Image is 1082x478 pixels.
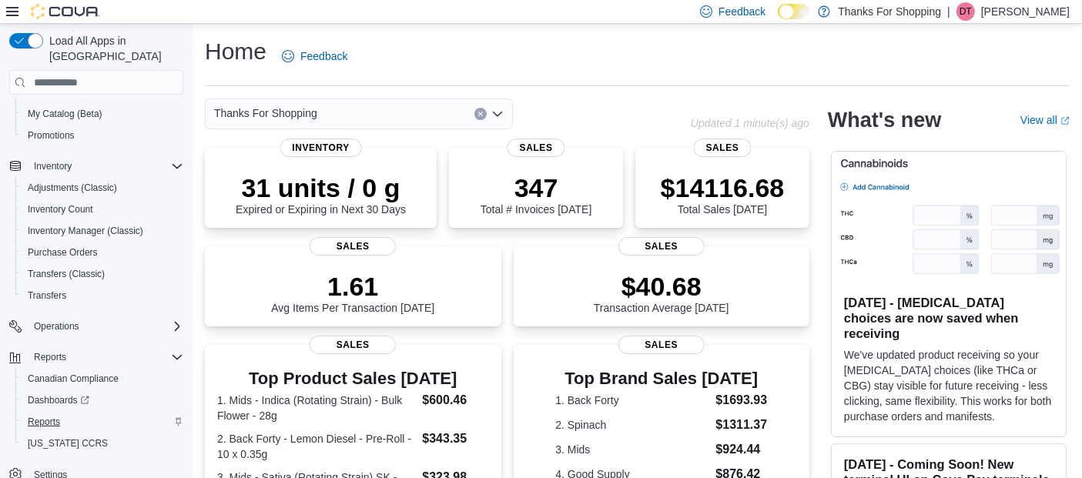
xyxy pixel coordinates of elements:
span: Load All Apps in [GEOGRAPHIC_DATA] [43,33,183,64]
span: Transfers (Classic) [22,265,183,283]
button: Reports [15,411,189,433]
p: $40.68 [594,271,729,302]
span: Inventory [34,160,72,172]
dt: 3. Mids [555,442,709,457]
p: We've updated product receiving so your [MEDICAL_DATA] choices (like THCa or CBG) stay visible fo... [844,347,1054,424]
p: Updated 1 minute(s) ago [691,117,809,129]
a: Transfers [22,286,72,305]
a: Dashboards [22,391,95,409]
span: Sales [310,336,396,354]
span: Reports [22,413,183,431]
dd: $343.35 [422,430,488,448]
span: My Catalog (Beta) [22,105,183,123]
span: Inventory [28,157,183,175]
a: Adjustments (Classic) [22,179,123,197]
a: Feedback [276,41,353,72]
span: Operations [28,317,183,336]
dt: 1. Mids - Indica (Rotating Strain) - Bulk Flower - 28g [217,393,416,423]
div: Total Sales [DATE] [661,172,785,216]
span: Inventory Manager (Classic) [28,225,143,237]
span: Reports [28,416,60,428]
div: Avg Items Per Transaction [DATE] [271,271,434,314]
dd: $1693.93 [715,391,767,409]
p: [PERSON_NAME] [981,2,1070,21]
p: 1.61 [271,271,434,302]
dt: 1. Back Forty [555,393,709,408]
a: Inventory Count [22,200,99,219]
dt: 2. Spinach [555,417,709,433]
button: Transfers [15,285,189,306]
span: Inventory Count [28,203,93,216]
a: View allExternal link [1020,114,1070,126]
input: Dark Mode [778,4,810,20]
span: Canadian Compliance [28,373,119,385]
div: Total # Invoices [DATE] [481,172,591,216]
h3: Top Brand Sales [DATE] [555,369,767,388]
span: DT [960,2,972,21]
button: Purchase Orders [15,242,189,263]
span: Inventory [280,139,362,157]
button: My Catalog (Beta) [15,103,189,125]
span: Thanks For Shopping [214,104,317,122]
a: Promotions [22,126,81,145]
svg: External link [1060,116,1070,125]
span: Canadian Compliance [22,369,183,388]
h1: Home [205,36,266,67]
a: Dashboards [15,389,189,411]
a: Inventory Manager (Classic) [22,222,149,240]
span: Purchase Orders [28,246,98,259]
a: Purchase Orders [22,243,104,262]
button: Inventory Manager (Classic) [15,220,189,242]
button: Reports [3,346,189,368]
a: Transfers (Classic) [22,265,111,283]
button: Inventory [3,155,189,177]
button: Operations [28,317,85,336]
div: Expired or Expiring in Next 30 Days [236,172,406,216]
h3: Top Product Sales [DATE] [217,369,489,388]
span: My Catalog (Beta) [28,108,102,120]
p: 31 units / 0 g [236,172,406,203]
span: Sales [508,139,565,157]
span: Reports [28,348,183,366]
img: Cova [31,4,100,19]
a: Canadian Compliance [22,369,125,388]
dt: 2. Back Forty - Lemon Diesel - Pre-Roll - 10 x 0.35g [217,431,416,462]
button: Inventory [28,157,78,175]
span: Promotions [28,129,75,142]
span: Washington CCRS [22,434,183,453]
button: Open list of options [491,108,504,120]
span: Reports [34,351,66,363]
span: Dashboards [22,391,183,409]
div: Darian Tripp [956,2,975,21]
button: Inventory Count [15,199,189,220]
button: Clear input [474,108,487,120]
dd: $1311.37 [715,416,767,434]
span: Transfers (Classic) [28,268,105,280]
span: [US_STATE] CCRS [28,437,108,450]
p: | [947,2,950,21]
a: [US_STATE] CCRS [22,434,114,453]
span: Inventory Manager (Classic) [22,222,183,240]
a: My Catalog (Beta) [22,105,109,123]
span: Sales [618,237,705,256]
span: Operations [34,320,79,333]
span: Promotions [22,126,183,145]
p: $14116.68 [661,172,785,203]
span: Sales [694,139,752,157]
button: [US_STATE] CCRS [15,433,189,454]
a: Reports [22,413,66,431]
h3: [DATE] - [MEDICAL_DATA] choices are now saved when receiving [844,295,1054,341]
button: Transfers (Classic) [15,263,189,285]
button: Canadian Compliance [15,368,189,389]
p: 347 [481,172,591,203]
span: Transfers [22,286,183,305]
span: Feedback [300,48,347,64]
span: Feedback [719,4,765,19]
span: Adjustments (Classic) [22,179,183,197]
p: Thanks For Shopping [838,2,941,21]
button: Operations [3,316,189,337]
span: Adjustments (Classic) [28,182,117,194]
span: Sales [310,237,396,256]
button: Adjustments (Classic) [15,177,189,199]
